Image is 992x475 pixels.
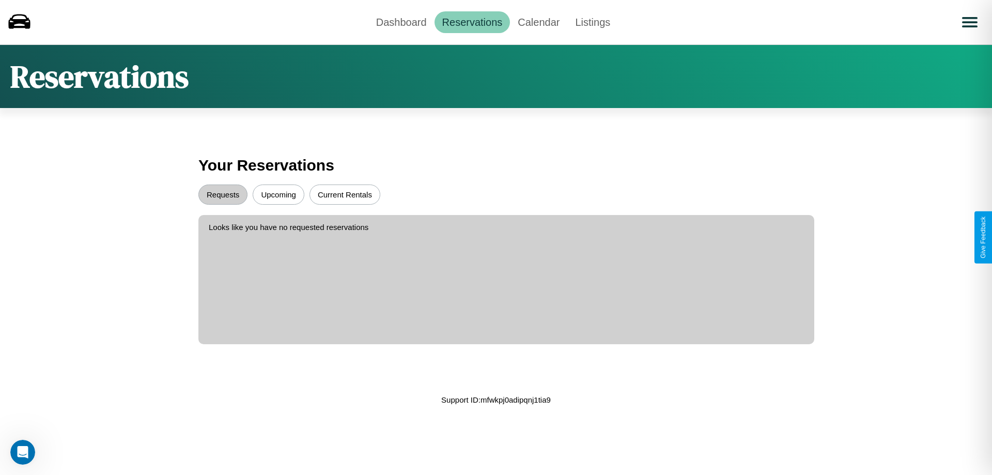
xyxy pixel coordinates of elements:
[368,11,435,33] a: Dashboard
[198,151,794,179] h3: Your Reservations
[253,185,304,205] button: Upcoming
[435,11,510,33] a: Reservations
[955,8,984,37] button: Open menu
[209,220,804,234] p: Looks like you have no requested reservations
[567,11,618,33] a: Listings
[309,185,380,205] button: Current Rentals
[980,217,987,258] div: Give Feedback
[10,55,189,98] h1: Reservations
[441,393,551,407] p: Support ID: mfwkpj0adipqnj1tia9
[198,185,247,205] button: Requests
[10,440,35,465] iframe: Intercom live chat
[510,11,567,33] a: Calendar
